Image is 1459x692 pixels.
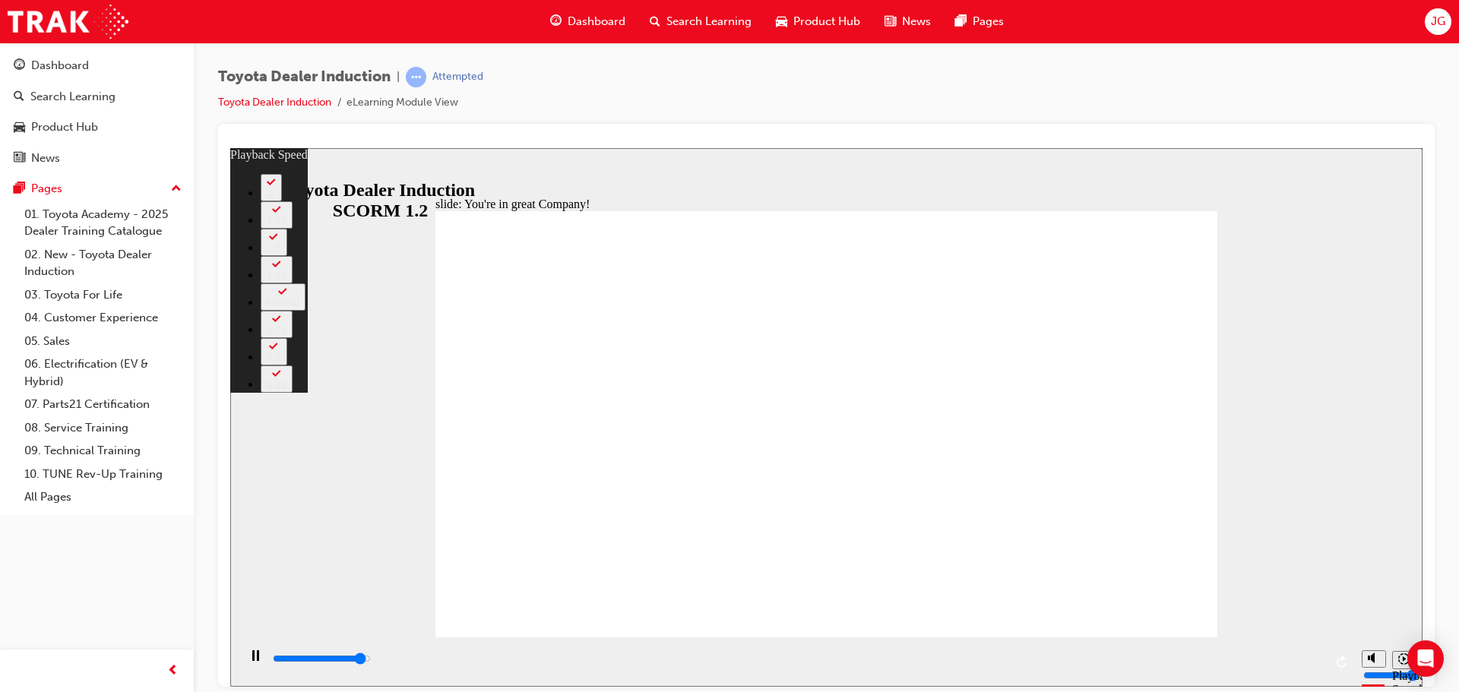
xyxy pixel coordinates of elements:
a: 08. Service Training [18,416,188,440]
span: Search Learning [666,13,752,30]
a: News [6,144,188,172]
a: news-iconNews [872,6,943,37]
div: Search Learning [30,88,116,106]
a: 07. Parts21 Certification [18,393,188,416]
div: Pages [31,180,62,197]
a: Search Learning [6,83,188,111]
div: playback controls [8,489,1124,539]
a: 10. TUNE Rev-Up Training [18,463,188,486]
button: Replay (Ctrl+Alt+R) [1101,503,1124,526]
div: misc controls [1124,489,1185,539]
button: Playback speed [1162,503,1185,521]
a: Dashboard [6,52,188,80]
button: Pages [6,175,188,203]
span: pages-icon [955,12,967,31]
button: Pause (Ctrl+Alt+P) [8,501,33,527]
div: Open Intercom Messenger [1407,640,1444,677]
a: search-iconSearch Learning [638,6,764,37]
span: learningRecordVerb_ATTEMPT-icon [406,67,426,87]
span: Product Hub [793,13,860,30]
span: search-icon [14,90,24,104]
input: slide progress [43,504,141,517]
div: 2 [36,39,46,51]
a: 06. Electrification (EV & Hybrid) [18,352,188,393]
div: News [31,150,60,167]
span: Toyota Dealer Induction [218,68,391,86]
input: volume [1133,521,1231,533]
span: Pages [973,13,1004,30]
span: Dashboard [568,13,625,30]
a: Toyota Dealer Induction [218,96,331,109]
span: car-icon [14,121,25,134]
button: JG [1425,8,1451,35]
li: eLearning Module View [347,94,458,112]
a: 05. Sales [18,330,188,353]
span: guage-icon [14,59,25,73]
div: Playback Speed [1162,521,1185,548]
span: car-icon [776,12,787,31]
span: search-icon [650,12,660,31]
a: guage-iconDashboard [538,6,638,37]
span: JG [1431,13,1445,30]
a: 02. New - Toyota Dealer Induction [18,243,188,283]
span: up-icon [171,179,182,199]
a: 04. Customer Experience [18,306,188,330]
a: car-iconProduct Hub [764,6,872,37]
button: 2 [30,26,52,53]
div: Dashboard [31,57,89,74]
a: 03. Toyota For Life [18,283,188,307]
span: | [397,68,400,86]
span: guage-icon [550,12,562,31]
div: Product Hub [31,118,98,136]
a: All Pages [18,485,188,509]
span: pages-icon [14,182,25,196]
span: news-icon [14,152,25,166]
button: DashboardSearch LearningProduct HubNews [6,49,188,175]
span: prev-icon [167,662,179,681]
a: pages-iconPages [943,6,1016,37]
span: news-icon [885,12,896,31]
a: Product Hub [6,113,188,141]
button: Mute (Ctrl+Alt+M) [1131,502,1156,520]
span: News [902,13,931,30]
img: Trak [8,5,128,39]
a: 01. Toyota Academy - 2025 Dealer Training Catalogue [18,203,188,243]
a: 09. Technical Training [18,439,188,463]
div: Attempted [432,70,483,84]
